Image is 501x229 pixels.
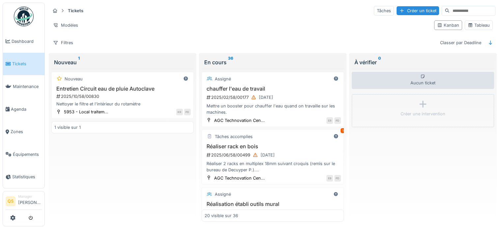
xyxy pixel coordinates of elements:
[18,194,42,199] div: Manager
[3,166,44,188] a: Statistiques
[11,129,42,135] span: Zones
[205,160,341,173] div: Réaliser 2 racks en multiplex 18mm suivant croquis (remis sur le bureau de Decuyper P.). Attentio...
[378,58,381,66] sup: 0
[12,61,42,67] span: Tickets
[205,103,341,115] div: Mettre un booster pour chauffer l'eau quand on travaille sur les machines.
[206,151,341,159] div: 2025/06/58/00499
[206,93,341,101] div: 2025/02/58/00177
[352,72,494,89] div: Aucun ticket
[259,94,273,100] div: [DATE]
[56,93,191,100] div: 2025/10/58/00830
[205,213,238,219] div: 20 visible sur 36
[468,22,490,28] div: Tableau
[341,128,345,133] div: 1
[18,194,42,208] li: [PERSON_NAME]
[78,58,80,66] sup: 1
[54,86,191,92] h3: Entretien Circuit eau de pluie Autoclave
[50,20,81,30] div: Modèles
[13,83,42,90] span: Maintenance
[354,58,491,66] div: À vérifier
[3,98,44,121] a: Agenda
[3,143,44,166] a: Équipements
[326,117,333,124] div: ER
[437,22,459,28] div: Kanban
[215,76,231,82] div: Assigné
[334,117,341,124] div: PD
[12,38,42,44] span: Dashboard
[3,30,44,53] a: Dashboard
[374,6,394,15] div: Tâches
[65,76,83,82] div: Nouveau
[204,58,341,66] div: En cours
[437,38,484,47] div: Classer par Deadline
[50,38,76,47] div: Filtres
[228,58,233,66] sup: 36
[215,191,231,197] div: Assigné
[3,53,44,75] a: Tickets
[176,109,183,115] div: KR
[11,106,42,112] span: Agenda
[14,7,34,26] img: Badge_color-CXgf-gQk.svg
[214,175,265,181] div: AGC Technovation Cen...
[205,201,341,207] h3: Réalisation établi outils mural
[334,175,341,182] div: PD
[65,8,86,14] strong: Tickets
[206,209,341,217] div: 2025/06/58/00479
[6,196,15,206] li: QS
[184,109,191,115] div: PD
[401,111,445,117] div: Créer une intervention
[6,194,42,210] a: QS Manager[PERSON_NAME]
[54,124,81,130] div: 1 visible sur 1
[261,152,275,158] div: [DATE]
[215,133,253,140] div: Tâches accomplies
[64,109,108,115] div: 5953 - Local traitem...
[12,174,42,180] span: Statistiques
[214,117,265,124] div: AGC Technovation Cen...
[3,75,44,98] a: Maintenance
[54,58,191,66] div: Nouveau
[397,6,439,15] div: Créer un ticket
[205,86,341,92] h3: chauffer l'eau de travail
[13,151,42,157] span: Équipements
[205,143,341,150] h3: Réaliser rack en bois
[54,101,191,107] div: Nettoyer le filtre et l'intérieur du rotamètre
[326,175,333,182] div: EB
[3,120,44,143] a: Zones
